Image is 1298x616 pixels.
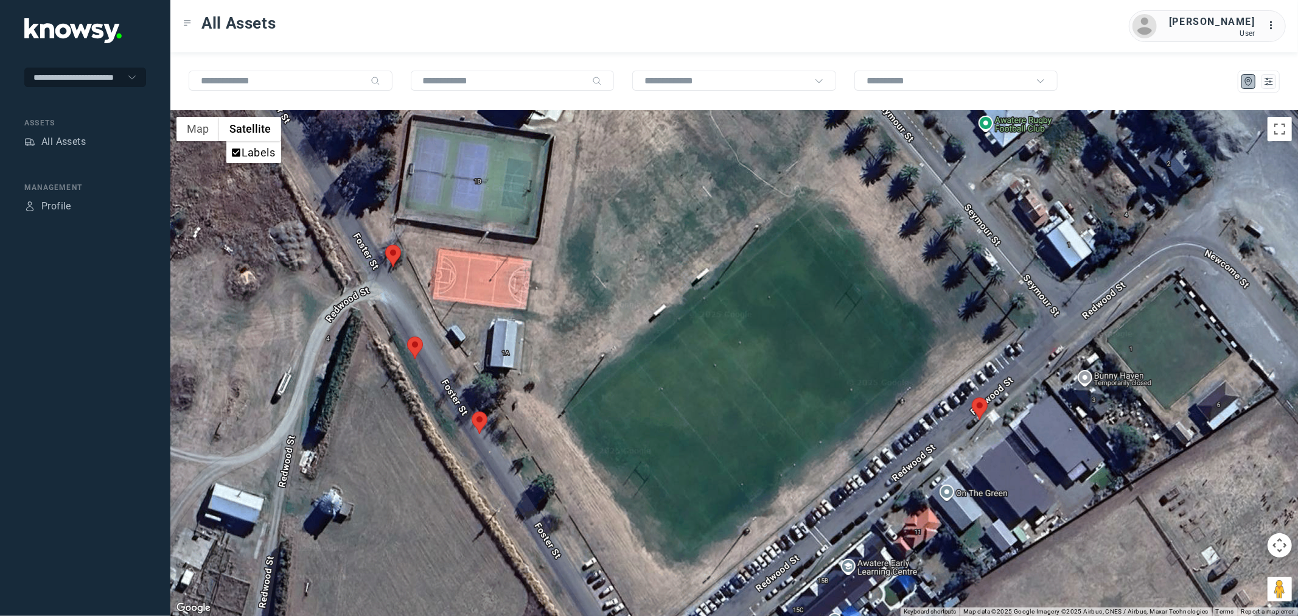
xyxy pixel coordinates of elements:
[1169,29,1255,38] div: User
[41,199,71,214] div: Profile
[228,142,280,162] li: Labels
[24,199,71,214] a: ProfileProfile
[1268,21,1280,30] tspan: ...
[226,141,281,163] ul: Show satellite imagery
[1132,14,1157,38] img: avatar.png
[1268,18,1282,35] div: :
[201,12,276,34] span: All Assets
[592,76,602,86] div: Search
[24,117,146,128] div: Assets
[183,19,192,27] div: Toggle Menu
[1243,76,1254,87] div: Map
[219,117,281,141] button: Show satellite imagery
[1268,18,1282,33] div: :
[371,76,380,86] div: Search
[24,135,86,149] a: AssetsAll Assets
[1263,76,1274,87] div: List
[24,201,35,212] div: Profile
[1169,15,1255,29] div: [PERSON_NAME]
[1268,117,1292,141] button: Toggle fullscreen view
[1241,608,1294,615] a: Report a map error
[1268,533,1292,558] button: Map camera controls
[24,18,122,43] img: Application Logo
[24,136,35,147] div: Assets
[24,182,146,193] div: Management
[41,135,86,149] div: All Assets
[1216,608,1234,615] a: Terms (opens in new tab)
[242,146,275,159] label: Labels
[173,600,214,616] a: Open this area in Google Maps (opens a new window)
[963,608,1209,615] span: Map data ©2025 Google Imagery ©2025 Airbus, CNES / Airbus, Maxar Technologies
[173,600,214,616] img: Google
[904,607,956,616] button: Keyboard shortcuts
[176,117,219,141] button: Show street map
[1268,577,1292,601] button: Drag Pegman onto the map to open Street View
